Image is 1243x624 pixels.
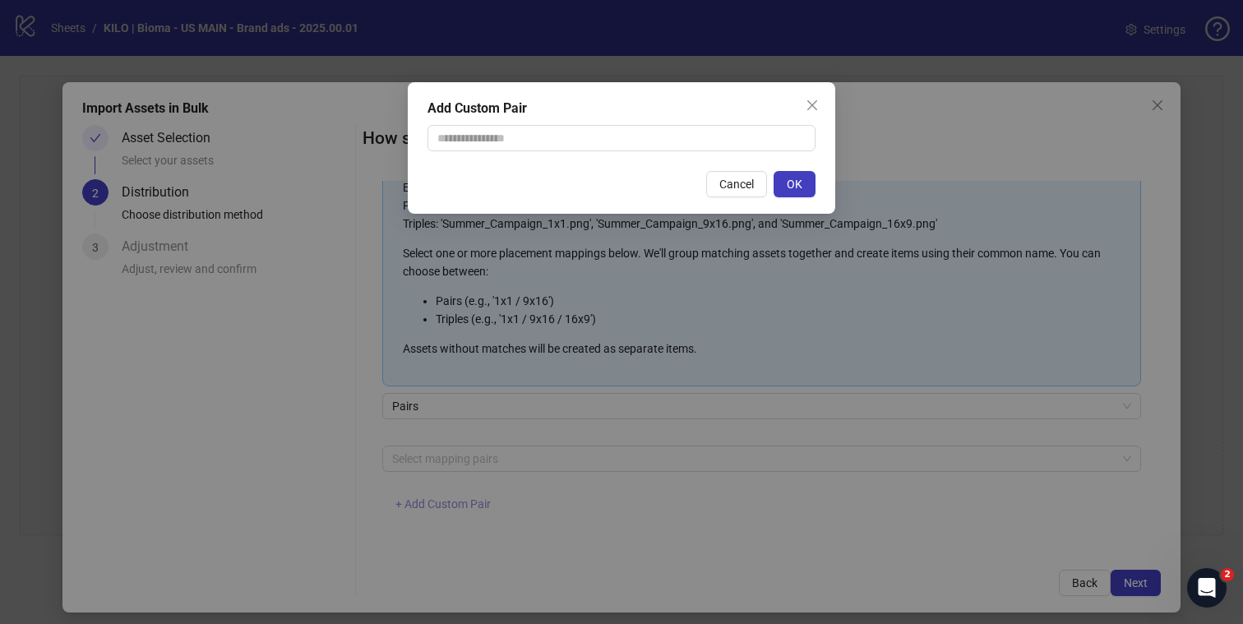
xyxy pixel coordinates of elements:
[1221,568,1234,581] span: 2
[706,171,767,197] button: Cancel
[799,92,825,118] button: Close
[787,178,802,191] span: OK
[719,178,754,191] span: Cancel
[806,99,819,112] span: close
[1187,568,1227,608] iframe: Intercom live chat
[427,99,816,118] div: Add Custom Pair
[774,171,816,197] button: OK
